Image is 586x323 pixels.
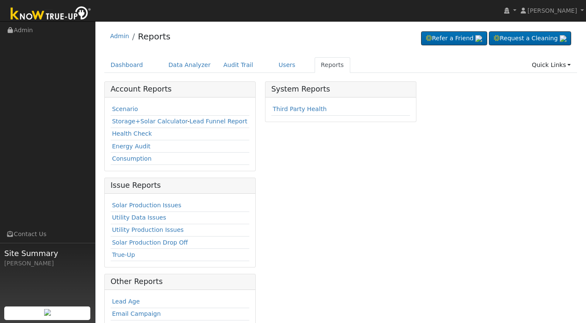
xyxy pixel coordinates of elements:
[111,85,250,94] h5: Account Reports
[112,298,140,305] a: Lead Age
[6,5,95,24] img: Know True-Up
[112,251,135,258] a: True-Up
[271,85,410,94] h5: System Reports
[315,57,350,73] a: Reports
[190,118,247,125] a: Lead Funnel Report
[112,214,166,221] a: Utility Data Issues
[104,57,150,73] a: Dashboard
[44,309,51,316] img: retrieve
[489,31,571,46] a: Request a Cleaning
[112,130,152,137] a: Health Check
[217,57,260,73] a: Audit Trail
[421,31,487,46] a: Refer a Friend
[560,35,566,42] img: retrieve
[112,106,138,112] a: Scenario
[4,248,91,259] span: Site Summary
[162,57,217,73] a: Data Analyzer
[112,202,181,209] a: Solar Production Issues
[527,7,577,14] span: [PERSON_NAME]
[112,239,188,246] a: Solar Production Drop Off
[475,35,482,42] img: retrieve
[111,181,250,190] h5: Issue Reports
[4,259,91,268] div: [PERSON_NAME]
[111,115,250,128] td: -
[112,143,151,150] a: Energy Audit
[273,106,326,112] a: Third Party Health
[111,277,250,286] h5: Other Reports
[525,57,577,73] a: Quick Links
[112,226,184,233] a: Utility Production Issues
[138,31,170,42] a: Reports
[272,57,302,73] a: Users
[112,155,151,162] a: Consumption
[110,33,129,39] a: Admin
[112,310,161,317] a: Email Campaign
[112,118,187,125] a: Storage+Solar Calculator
